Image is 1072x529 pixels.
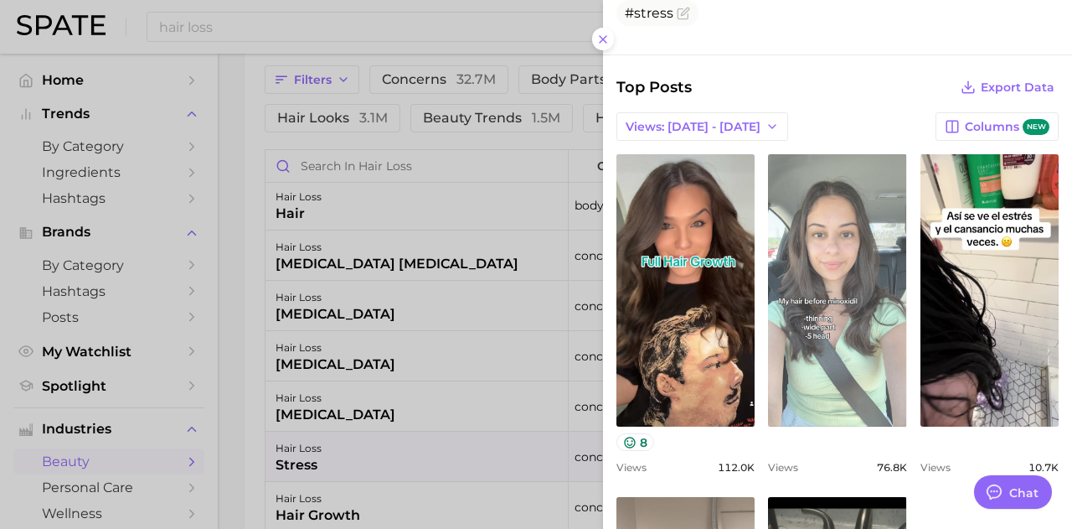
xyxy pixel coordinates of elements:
[1023,119,1049,135] span: new
[718,461,755,474] span: 112.0k
[956,75,1059,99] button: Export Data
[626,120,760,134] span: Views: [DATE] - [DATE]
[935,112,1059,141] button: Columnsnew
[616,433,654,451] button: 8
[616,75,692,99] span: Top Posts
[981,80,1054,95] span: Export Data
[965,119,1049,135] span: Columns
[768,461,798,474] span: Views
[1028,461,1059,474] span: 10.7k
[625,5,673,21] span: #stress
[616,461,647,474] span: Views
[877,461,907,474] span: 76.8k
[920,461,951,474] span: Views
[677,7,690,20] button: Flag as miscategorized or irrelevant
[616,112,788,141] button: Views: [DATE] - [DATE]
